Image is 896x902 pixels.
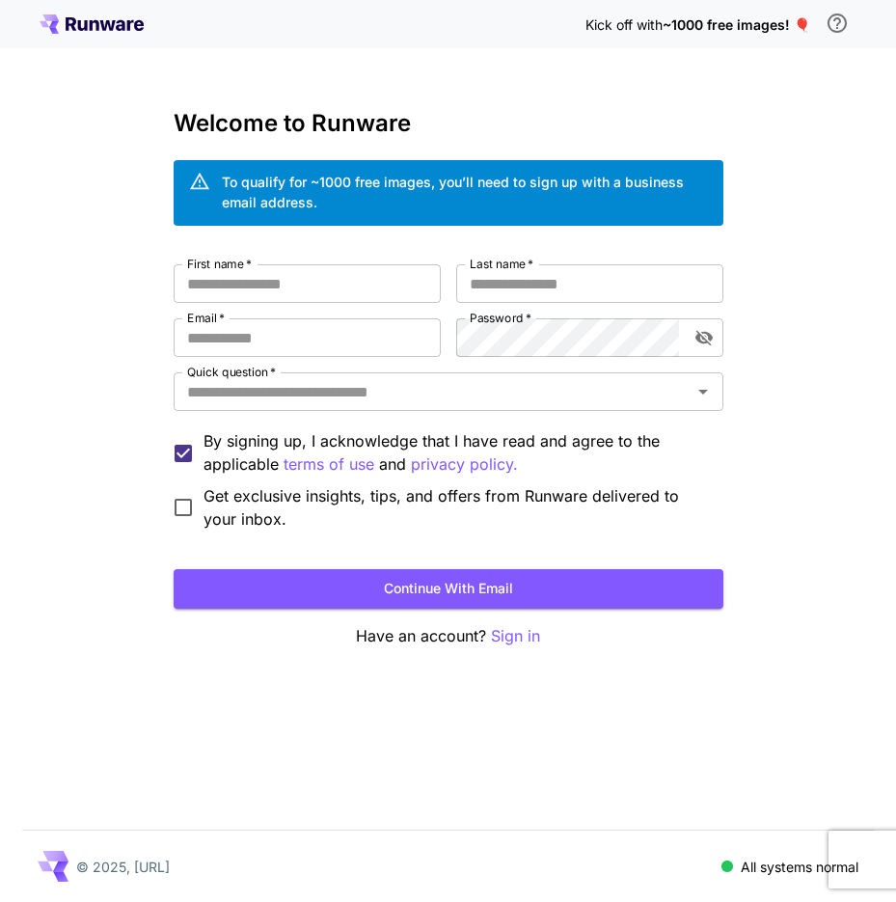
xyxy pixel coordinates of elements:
p: Have an account? [174,624,723,648]
label: Last name [470,256,533,272]
span: Kick off with [585,16,663,33]
button: Sign in [491,624,540,648]
button: By signing up, I acknowledge that I have read and agree to the applicable and privacy policy. [284,452,374,477]
label: Quick question [187,364,276,380]
label: Email [187,310,225,326]
span: Get exclusive insights, tips, and offers from Runware delivered to your inbox. [204,484,708,531]
p: By signing up, I acknowledge that I have read and agree to the applicable and [204,429,708,477]
button: By signing up, I acknowledge that I have read and agree to the applicable terms of use and [411,452,518,477]
span: ~1000 free images! 🎈 [663,16,810,33]
label: Password [470,310,531,326]
button: Open [690,378,717,405]
label: First name [187,256,252,272]
button: In order to qualify for free credit, you need to sign up with a business email address and click ... [818,4,856,42]
div: To qualify for ~1000 free images, you’ll need to sign up with a business email address. [222,172,708,212]
p: terms of use [284,452,374,477]
p: privacy policy. [411,452,518,477]
p: © 2025, [URL] [76,857,170,877]
button: Continue with email [174,569,723,609]
h3: Welcome to Runware [174,110,723,137]
p: All systems normal [741,857,858,877]
button: toggle password visibility [687,320,721,355]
